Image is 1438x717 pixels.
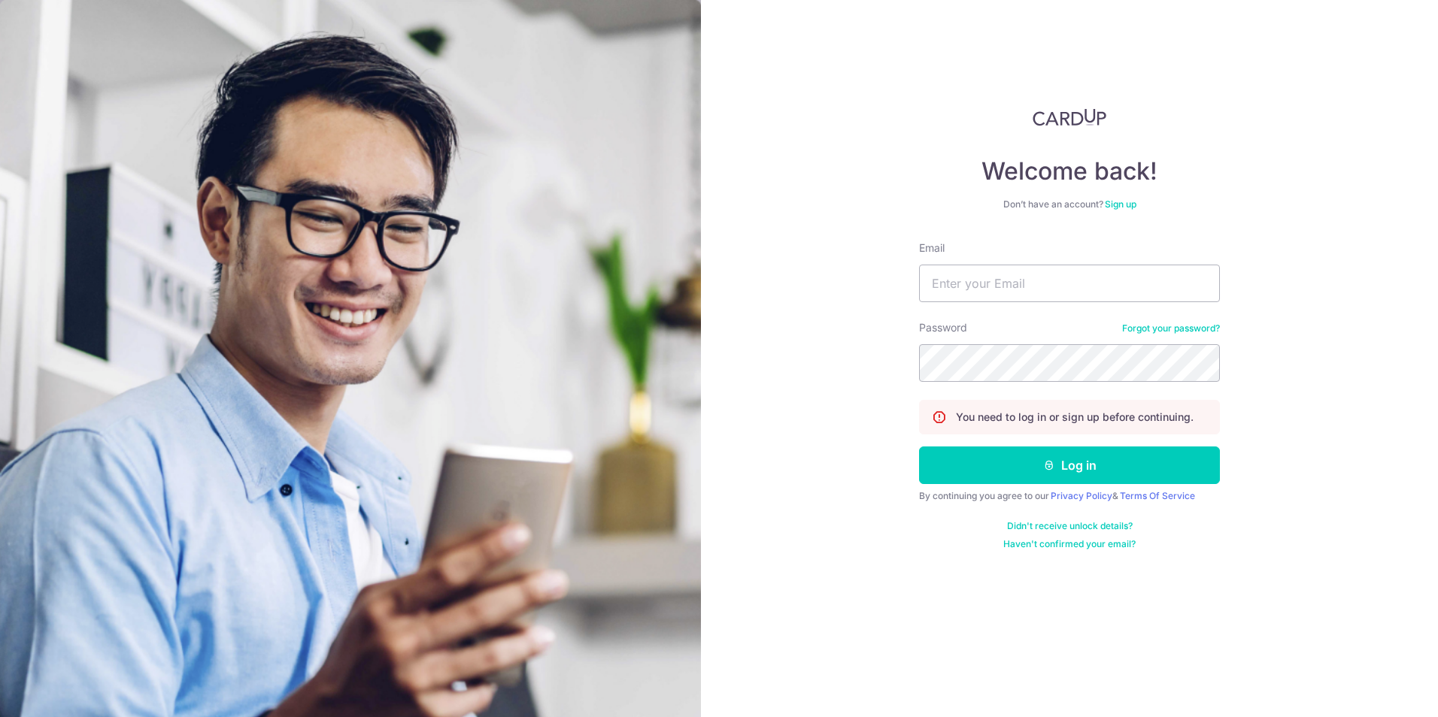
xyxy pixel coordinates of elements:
[919,320,967,335] label: Password
[1122,322,1220,334] a: Forgot your password?
[919,156,1220,186] h4: Welcome back!
[919,446,1220,484] button: Log in
[919,241,945,256] label: Email
[919,198,1220,210] div: Don’t have an account?
[1120,490,1195,501] a: Terms Of Service
[1007,520,1133,532] a: Didn't receive unlock details?
[1051,490,1112,501] a: Privacy Policy
[1033,108,1106,126] img: CardUp Logo
[956,410,1194,425] p: You need to log in or sign up before continuing.
[919,265,1220,302] input: Enter your Email
[919,490,1220,502] div: By continuing you agree to our &
[1003,538,1136,550] a: Haven't confirmed your email?
[1105,198,1136,210] a: Sign up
